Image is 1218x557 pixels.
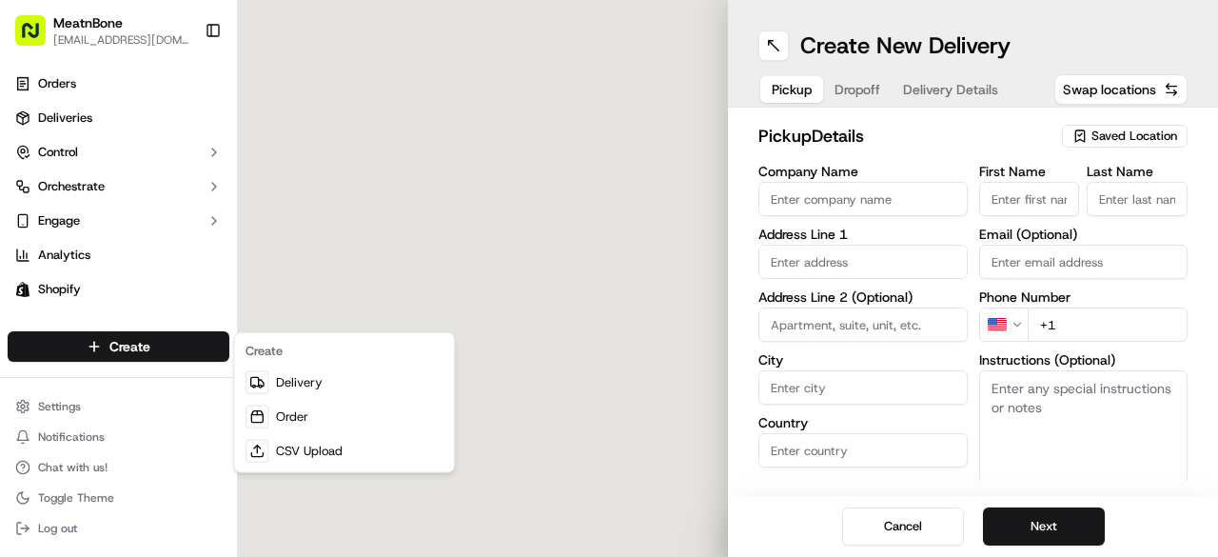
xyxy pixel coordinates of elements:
input: Got a question? Start typing here... [49,123,343,143]
label: Address Line 1 [758,228,968,241]
span: Toggle Theme [38,490,114,506]
label: Company Name [758,165,968,178]
span: Shopify [38,281,81,298]
span: Analytics [38,247,90,264]
button: Cancel [842,507,964,546]
label: Address Line 2 (Optional) [758,290,968,304]
span: Delivery Details [903,80,998,99]
span: Swap locations [1063,80,1156,99]
input: Enter phone number [1028,308,1189,342]
label: Country [758,416,968,429]
span: Orchestrate [38,178,105,195]
a: CSV Upload [238,434,450,468]
span: [DATE] [217,295,256,310]
a: Delivery [238,366,450,400]
label: State [758,479,859,492]
button: Saved Location [1062,123,1188,149]
span: Orders [38,75,76,92]
span: [DATE] [217,347,256,362]
img: 1736555255976-a54dd68f-1ca7-489b-9aae-adbdc363a1c4 [38,348,53,363]
span: Dropoff [835,80,880,99]
span: Wisdom [PERSON_NAME] [59,295,203,310]
span: Control [38,144,78,161]
span: Chat with us! [38,460,108,475]
span: Deliveries [38,109,92,127]
a: Powered byPylon [134,415,230,430]
span: • [206,347,213,362]
label: Email (Optional) [979,228,1189,241]
span: Saved Location [1091,128,1177,145]
span: [EMAIL_ADDRESS][DOMAIN_NAME] [53,32,189,48]
label: Instructions (Optional) [979,353,1189,367]
span: MeatnBone [53,13,123,32]
input: Enter address [758,245,968,279]
div: Past conversations [19,248,128,263]
span: Settings [38,399,81,414]
span: Pylon [189,416,230,430]
button: See all [295,244,346,267]
input: Enter email address [979,245,1189,279]
input: Enter company name [758,182,968,216]
span: Notifications [38,429,105,445]
label: Phone Number [979,290,1189,304]
input: Apartment, suite, unit, etc. [758,308,968,342]
button: Next [983,507,1105,546]
img: Nash [19,19,57,57]
div: Create [238,337,450,366]
a: Order [238,400,450,434]
label: Last Name [1087,165,1188,178]
input: Enter country [758,433,968,467]
img: Shopify logo [15,282,30,297]
input: Enter last name [1087,182,1188,216]
img: Wisdom Oko [19,277,49,314]
img: Wisdom Oko [19,328,49,366]
div: We're available if you need us! [86,201,262,216]
input: Enter first name [979,182,1080,216]
label: Zip Code [867,479,968,492]
label: City [758,353,968,367]
h1: Create New Delivery [800,30,1011,61]
span: Log out [38,521,77,536]
span: • [206,295,213,310]
span: Wisdom [PERSON_NAME] [59,347,203,362]
input: Enter city [758,370,968,405]
button: Swap locations [1054,74,1188,105]
img: 8571987876998_91fb9ceb93ad5c398215_72.jpg [40,182,74,216]
span: Create [109,337,150,356]
button: Start new chat [324,188,346,210]
div: Start new chat [86,182,312,201]
span: Pickup [772,80,812,99]
p: Welcome 👋 [19,76,346,107]
label: First Name [979,165,1080,178]
img: 1736555255976-a54dd68f-1ca7-489b-9aae-adbdc363a1c4 [19,182,53,216]
h2: pickup Details [758,123,1051,149]
span: Engage [38,212,80,229]
img: 1736555255976-a54dd68f-1ca7-489b-9aae-adbdc363a1c4 [38,296,53,311]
